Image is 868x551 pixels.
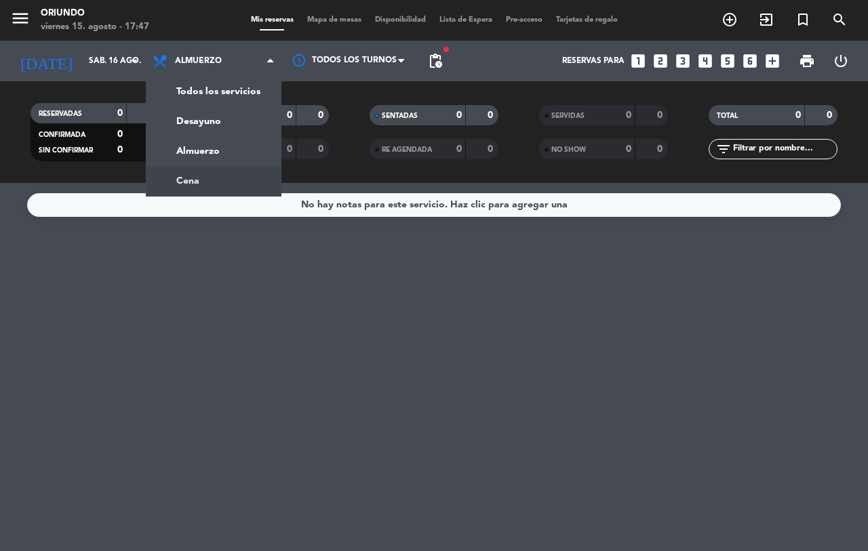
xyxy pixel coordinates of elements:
[652,52,669,70] i: looks_two
[10,8,31,33] button: menu
[626,110,631,120] strong: 0
[764,52,781,70] i: add_box
[126,53,142,69] i: arrow_drop_down
[368,16,433,24] span: Disponibilidad
[41,7,149,20] div: Oriundo
[696,52,714,70] i: looks_4
[732,142,837,157] input: Filtrar por nombre...
[717,113,738,119] span: TOTAL
[39,131,85,138] span: CONFIRMADA
[117,145,123,155] strong: 0
[10,46,82,76] i: [DATE]
[551,146,586,153] span: NO SHOW
[741,52,759,70] i: looks_6
[562,56,625,66] span: Reservas para
[39,110,82,117] span: RESERVADAS
[488,110,496,120] strong: 0
[719,52,736,70] i: looks_5
[488,144,496,154] strong: 0
[833,53,849,69] i: power_settings_new
[146,166,281,196] a: Cena
[674,52,692,70] i: looks_3
[551,113,585,119] span: SERVIDAS
[41,20,149,34] div: viernes 15. agosto - 17:47
[117,129,123,139] strong: 0
[715,141,732,157] i: filter_list
[287,144,292,154] strong: 0
[442,45,450,54] span: fiber_manual_record
[146,106,281,136] a: Desayuno
[301,197,568,213] div: No hay notas para este servicio. Haz clic para agregar una
[657,110,665,120] strong: 0
[758,12,774,28] i: exit_to_app
[795,12,811,28] i: turned_in_not
[287,110,292,120] strong: 0
[175,56,222,66] span: Almuerzo
[456,144,462,154] strong: 0
[433,16,499,24] span: Lista de Espera
[722,12,738,28] i: add_circle_outline
[657,144,665,154] strong: 0
[499,16,549,24] span: Pre-acceso
[244,16,300,24] span: Mis reservas
[827,110,835,120] strong: 0
[382,146,432,153] span: RE AGENDADA
[799,53,815,69] span: print
[318,110,326,120] strong: 0
[824,41,858,81] div: LOG OUT
[318,144,326,154] strong: 0
[39,147,93,154] span: SIN CONFIRMAR
[831,12,848,28] i: search
[427,53,443,69] span: pending_actions
[146,77,281,106] a: Todos los servicios
[382,113,418,119] span: SENTADAS
[10,8,31,28] i: menu
[626,144,631,154] strong: 0
[146,136,281,166] a: Almuerzo
[300,16,368,24] span: Mapa de mesas
[549,16,625,24] span: Tarjetas de regalo
[117,108,123,118] strong: 0
[629,52,647,70] i: looks_one
[795,110,801,120] strong: 0
[456,110,462,120] strong: 0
